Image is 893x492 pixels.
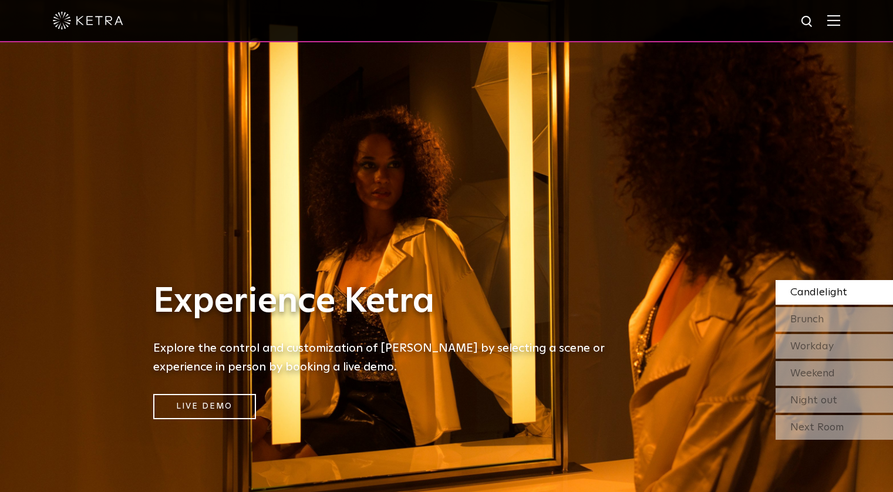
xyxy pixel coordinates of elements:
[790,287,847,298] span: Candlelight
[153,339,623,376] h5: Explore the control and customization of [PERSON_NAME] by selecting a scene or experience in pers...
[53,12,123,29] img: ketra-logo-2019-white
[153,282,623,321] h1: Experience Ketra
[790,368,835,379] span: Weekend
[790,341,834,352] span: Workday
[790,395,837,406] span: Night out
[827,15,840,26] img: Hamburger%20Nav.svg
[776,415,893,440] div: Next Room
[153,394,256,419] a: Live Demo
[790,314,824,325] span: Brunch
[800,15,815,29] img: search icon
